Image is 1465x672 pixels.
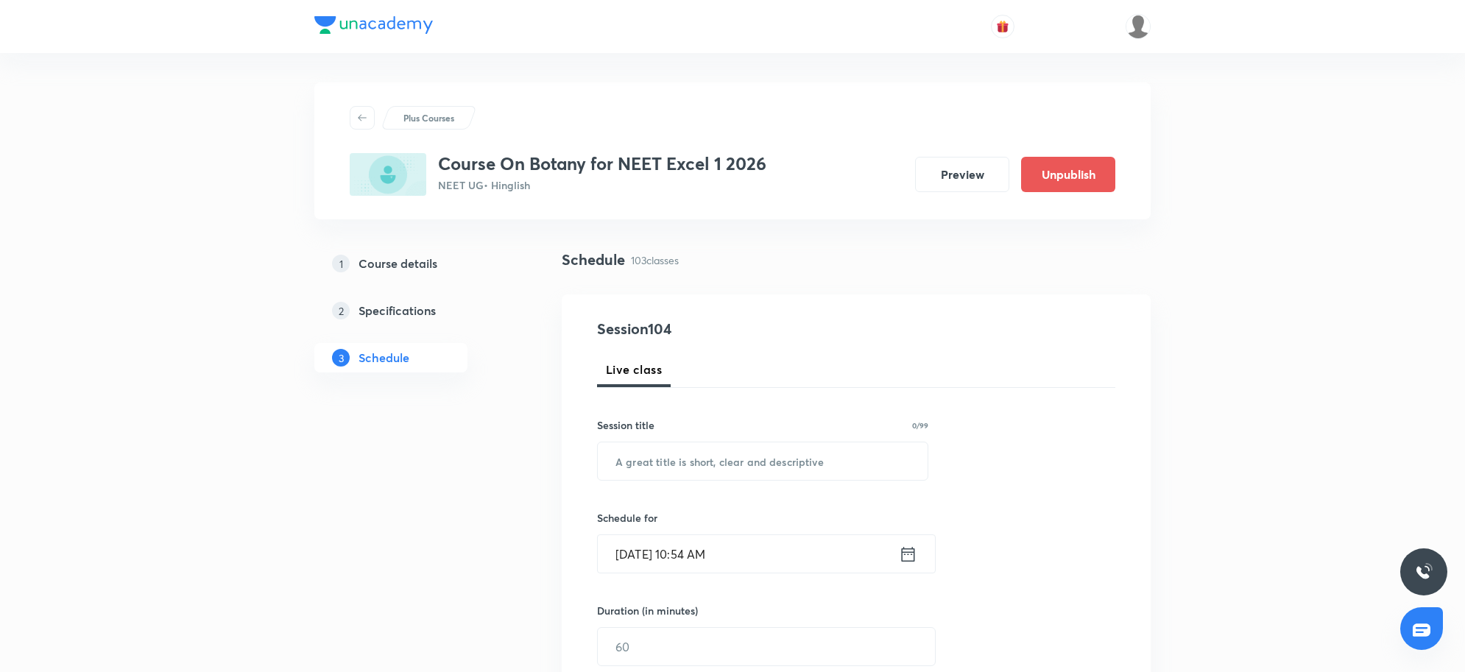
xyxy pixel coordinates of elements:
[332,302,350,319] p: 2
[403,111,454,124] p: Plus Courses
[991,15,1014,38] button: avatar
[314,16,433,38] a: Company Logo
[332,255,350,272] p: 1
[631,252,679,268] p: 103 classes
[597,318,866,340] h4: Session 104
[598,442,928,480] input: A great title is short, clear and descriptive
[314,249,515,278] a: 1Course details
[597,417,654,433] h6: Session title
[359,302,436,319] h5: Specifications
[359,349,409,367] h5: Schedule
[598,628,935,665] input: 60
[606,361,662,378] span: Live class
[314,296,515,325] a: 2Specifications
[597,603,698,618] h6: Duration (in minutes)
[915,157,1009,192] button: Preview
[350,153,426,196] img: 86423E2A-6FE9-42F0-B29A-8C590609C81B_plus.png
[597,510,928,526] h6: Schedule for
[359,255,437,272] h5: Course details
[996,20,1009,33] img: avatar
[332,349,350,367] p: 3
[1126,14,1151,39] img: Devendra Kumar
[314,16,433,34] img: Company Logo
[438,177,766,193] p: NEET UG • Hinglish
[912,422,928,429] p: 0/99
[1415,563,1433,581] img: ttu
[562,249,625,271] h4: Schedule
[1021,157,1115,192] button: Unpublish
[438,153,766,174] h3: Course On Botany for NEET Excel 1 2026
